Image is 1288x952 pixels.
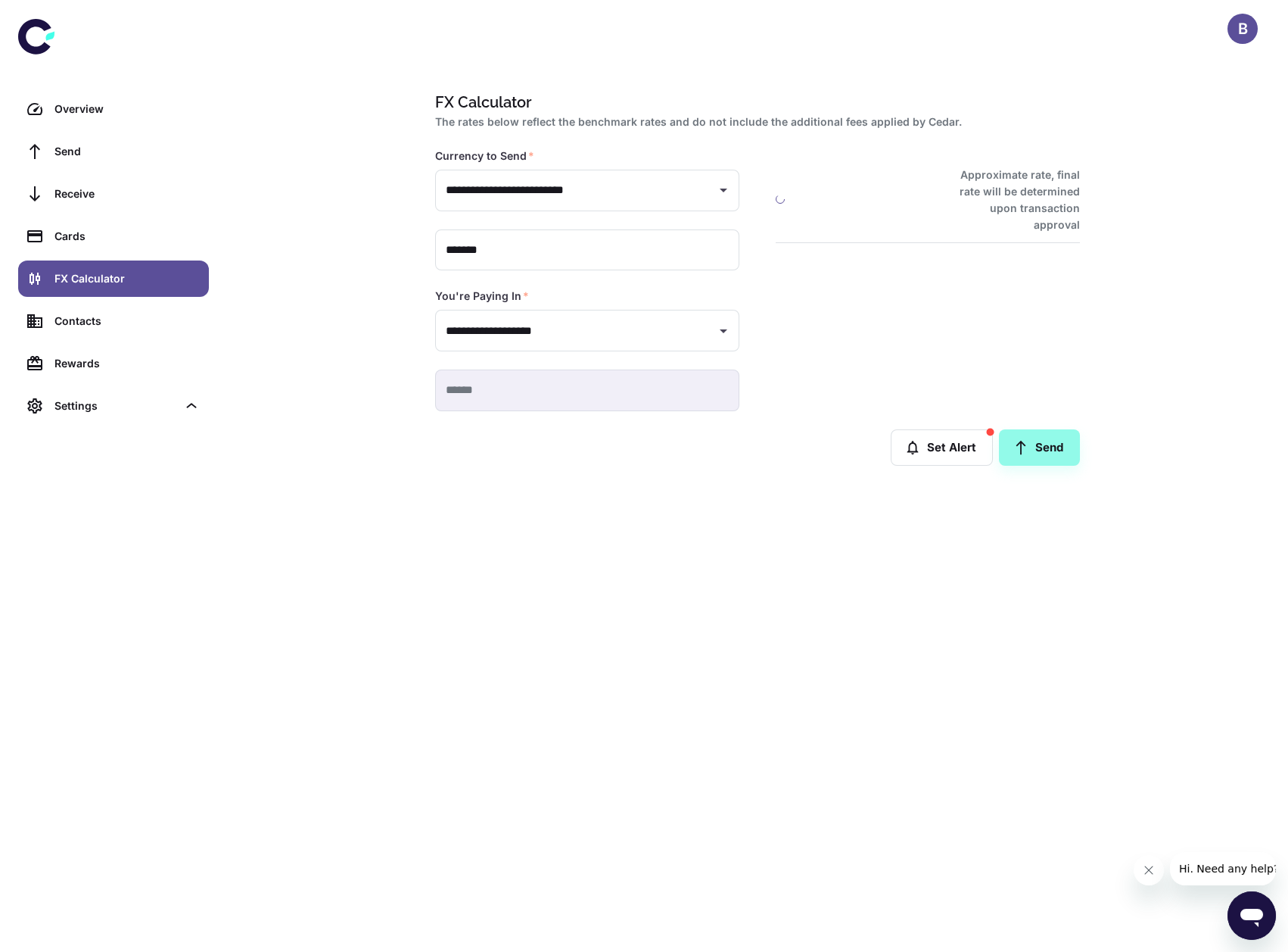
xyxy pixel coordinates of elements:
iframe: Button to launch messaging window [1227,891,1276,940]
a: Send [18,133,209,170]
div: Rewards [54,355,200,372]
iframe: Close message [1134,855,1164,885]
div: Overview [54,101,200,117]
span: Hi. Need any help? [9,11,109,23]
button: Set Alert [891,429,993,466]
h1: FX Calculator [435,91,1074,114]
div: Settings [54,398,177,414]
div: Receive [54,186,200,202]
h6: Approximate rate, final rate will be determined upon transaction approval [943,167,1080,233]
button: B [1227,14,1258,44]
div: Contacts [54,313,200,329]
label: You're Paying In [435,289,529,304]
div: Cards [54,228,200,245]
a: Overview [18,91,209,127]
a: Cards [18,218,209,254]
button: Open [713,320,734,342]
button: Open [713,179,734,201]
iframe: Message from company [1170,852,1276,885]
div: Settings [18,388,209,424]
a: Contacts [18,303,209,339]
a: Send [999,429,1080,466]
a: Receive [18,176,209,212]
div: FX Calculator [54,270,200,287]
a: Rewards [18,345,209,382]
div: Send [54,143,200,160]
a: FX Calculator [18,261,209,297]
label: Currency to Send [435,148,534,164]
